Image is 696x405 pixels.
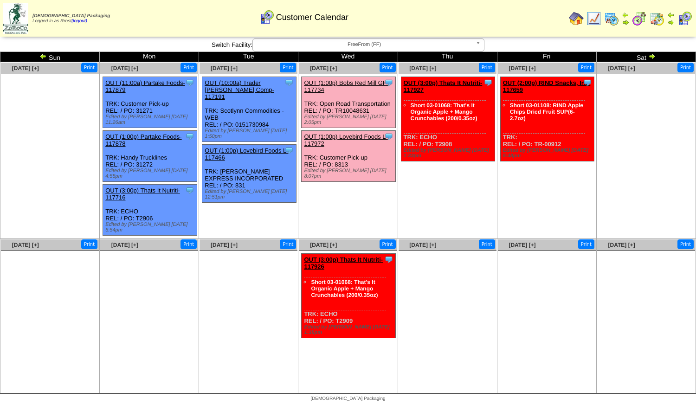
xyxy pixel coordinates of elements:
[100,52,199,62] td: Mon
[304,168,395,179] div: Edited by [PERSON_NAME] [DATE] 8:07pm
[409,65,436,71] a: [DATE] [+]
[259,10,274,25] img: calendarcustomer.gif
[185,132,194,141] img: Tooltip
[509,65,535,71] a: [DATE] [+]
[479,239,495,249] button: Print
[586,11,601,26] img: line_graph.gif
[411,102,477,122] a: Short 03-01068: That's It Organic Apple + Mango Crunchables (200/0.35oz)
[284,78,294,87] img: Tooltip
[384,255,393,264] img: Tooltip
[71,19,87,24] a: (logout)
[648,52,656,60] img: arrowright.gif
[404,148,495,159] div: Edited by [PERSON_NAME] [DATE] 1:33pm
[409,242,436,248] a: [DATE] [+]
[302,77,396,128] div: TRK: Open Road Transportation REL: / PO: TR10048631
[12,242,39,248] span: [DATE] [+]
[280,239,296,249] button: Print
[105,168,197,179] div: Edited by [PERSON_NAME] [DATE] 4:55pm
[211,242,238,248] span: [DATE] [+]
[304,324,395,335] div: Edited by [PERSON_NAME] [DATE] 1:35pm
[380,63,396,72] button: Print
[650,11,664,26] img: calendarinout.gif
[202,145,296,203] div: TRK: [PERSON_NAME] EXPRESS INCORPORATED REL: / PO: 831
[569,11,584,26] img: home.gif
[583,78,592,87] img: Tooltip
[578,63,594,72] button: Print
[105,187,180,201] a: OUT (3:00p) Thats It Nutriti-117716
[12,65,39,71] span: [DATE] [+]
[298,52,398,62] td: Wed
[284,146,294,155] img: Tooltip
[81,63,97,72] button: Print
[384,78,393,87] img: Tooltip
[105,222,197,233] div: Edited by [PERSON_NAME] [DATE] 5:54pm
[677,239,694,249] button: Print
[199,52,298,62] td: Tue
[398,52,497,62] td: Thu
[608,242,635,248] span: [DATE] [+]
[622,19,629,26] img: arrowright.gif
[310,242,337,248] a: [DATE] [+]
[111,242,138,248] a: [DATE] [+]
[401,77,495,161] div: TRK: ECHO REL: / PO: T2908
[185,186,194,195] img: Tooltip
[608,65,635,71] a: [DATE] [+]
[103,131,197,182] div: TRK: Handy Trucklines REL: / PO: 31272
[105,79,185,93] a: OUT (11:00a) Partake Foods-117879
[622,11,629,19] img: arrowleft.gif
[604,11,619,26] img: calendarprod.gif
[304,133,387,147] a: OUT (1:00p) Lovebird Foods L-117972
[32,13,110,24] span: Logged in as Rrost
[578,239,594,249] button: Print
[39,52,47,60] img: arrowleft.gif
[302,131,396,182] div: TRK: Customer Pick-up REL: / PO: 8313
[103,185,197,236] div: TRK: ECHO REL: / PO: T2906
[202,77,296,142] div: TRK: Scotlynn Commodities - WEB REL: / PO: 0151730984
[180,63,197,72] button: Print
[32,13,110,19] span: [DEMOGRAPHIC_DATA] Packaging
[677,63,694,72] button: Print
[3,3,28,34] img: zoroco-logo-small.webp
[380,239,396,249] button: Print
[667,19,675,26] img: arrowright.gif
[667,11,675,19] img: arrowleft.gif
[479,63,495,72] button: Print
[503,79,591,93] a: OUT (2:00p) RIND Snacks, Inc-117659
[596,52,696,62] td: Sat
[304,114,395,125] div: Edited by [PERSON_NAME] [DATE] 2:05pm
[384,132,393,141] img: Tooltip
[205,128,296,139] div: Edited by [PERSON_NAME] [DATE] 1:50pm
[280,63,296,72] button: Print
[105,114,197,125] div: Edited by [PERSON_NAME] [DATE] 11:26am
[310,396,385,401] span: [DEMOGRAPHIC_DATA] Packaging
[205,79,274,100] a: OUT (10:00a) Trader [PERSON_NAME] Comp-117191
[103,77,197,128] div: TRK: Customer Pick-up REL: / PO: 31271
[677,11,692,26] img: calendarcustomer.gif
[311,279,378,298] a: Short 03-01068: That's It Organic Apple + Mango Crunchables (200/0.35oz)
[632,11,647,26] img: calendarblend.gif
[509,242,535,248] a: [DATE] [+]
[0,52,100,62] td: Sun
[276,13,348,22] span: Customer Calendar
[497,52,596,62] td: Fri
[304,79,388,93] a: OUT (1:00p) Bobs Red Mill GF-117734
[500,77,594,161] div: TRK: REL: / PO: TR-00912
[503,148,594,159] div: Edited by [PERSON_NAME] [DATE] 5:48pm
[211,65,238,71] a: [DATE] [+]
[310,65,337,71] a: [DATE] [+]
[105,133,182,147] a: OUT (1:00p) Partake Foods-117878
[180,239,197,249] button: Print
[185,78,194,87] img: Tooltip
[111,65,138,71] a: [DATE] [+]
[302,254,396,338] div: TRK: ECHO REL: / PO: T2909
[257,39,472,50] span: FreeFrom (FF)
